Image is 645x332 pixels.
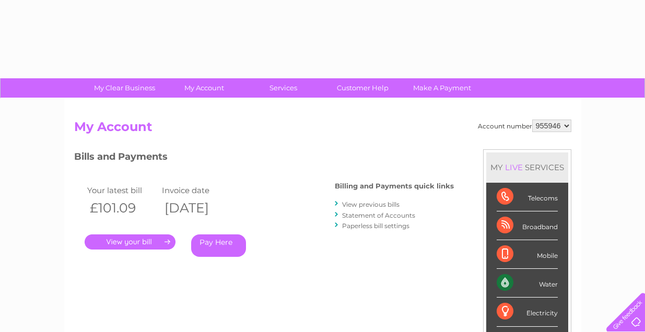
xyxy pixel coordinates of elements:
[497,211,558,240] div: Broadband
[497,298,558,326] div: Electricity
[342,222,409,230] a: Paperless bill settings
[497,240,558,269] div: Mobile
[161,78,247,98] a: My Account
[85,197,160,219] th: £101.09
[85,183,160,197] td: Your latest bill
[342,200,400,208] a: View previous bills
[478,120,571,132] div: Account number
[497,269,558,298] div: Water
[81,78,168,98] a: My Clear Business
[159,183,234,197] td: Invoice date
[159,197,234,219] th: [DATE]
[240,78,326,98] a: Services
[497,183,558,211] div: Telecoms
[486,152,568,182] div: MY SERVICES
[399,78,485,98] a: Make A Payment
[74,120,571,139] h2: My Account
[335,182,454,190] h4: Billing and Payments quick links
[503,162,525,172] div: LIVE
[191,234,246,257] a: Pay Here
[342,211,415,219] a: Statement of Accounts
[85,234,175,250] a: .
[320,78,406,98] a: Customer Help
[74,149,454,168] h3: Bills and Payments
